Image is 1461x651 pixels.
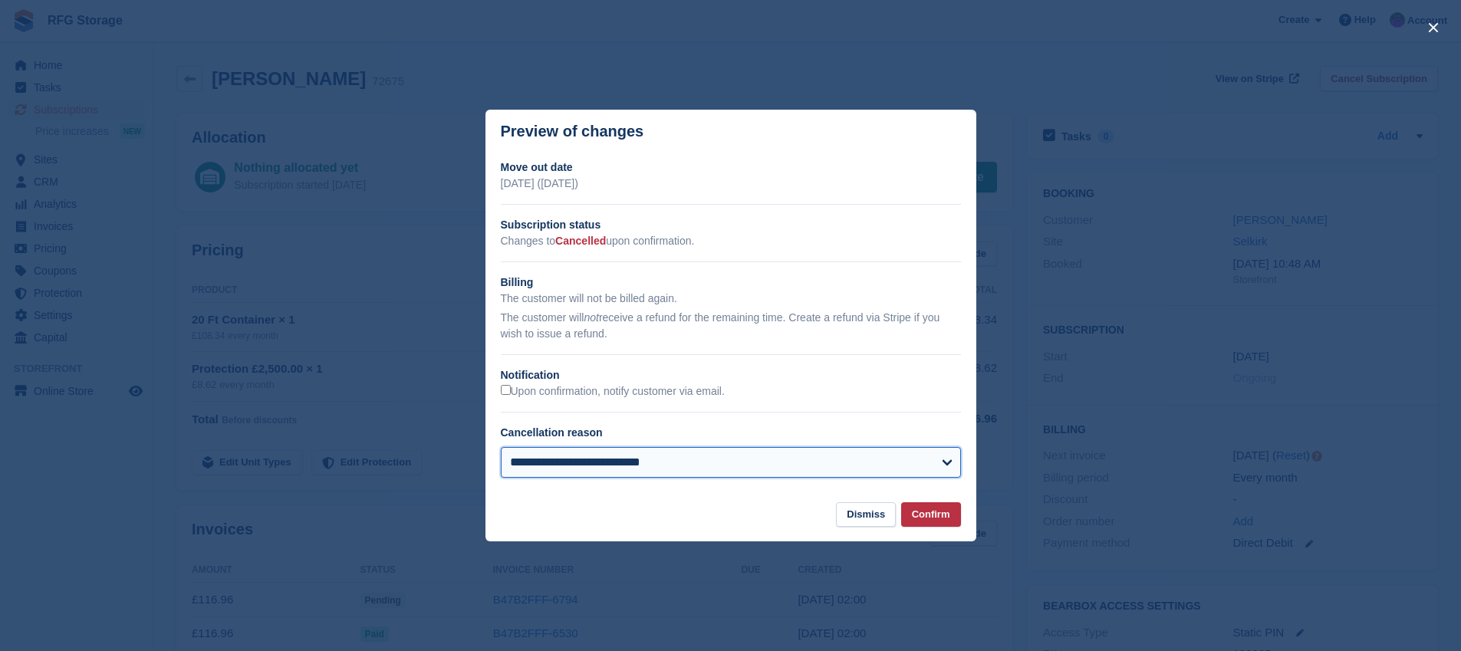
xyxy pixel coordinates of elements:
[584,311,598,324] em: not
[901,502,961,528] button: Confirm
[501,291,961,307] p: The customer will not be billed again.
[501,233,961,249] p: Changes to upon confirmation.
[501,385,511,395] input: Upon confirmation, notify customer via email.
[501,217,961,233] h2: Subscription status
[501,426,603,439] label: Cancellation reason
[501,159,961,176] h2: Move out date
[501,275,961,291] h2: Billing
[501,385,725,399] label: Upon confirmation, notify customer via email.
[836,502,896,528] button: Dismiss
[501,123,644,140] p: Preview of changes
[501,310,961,342] p: The customer will receive a refund for the remaining time. Create a refund via Stripe if you wish...
[1421,15,1446,40] button: close
[555,235,606,247] span: Cancelled
[501,367,961,383] h2: Notification
[501,176,961,192] p: [DATE] ([DATE])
